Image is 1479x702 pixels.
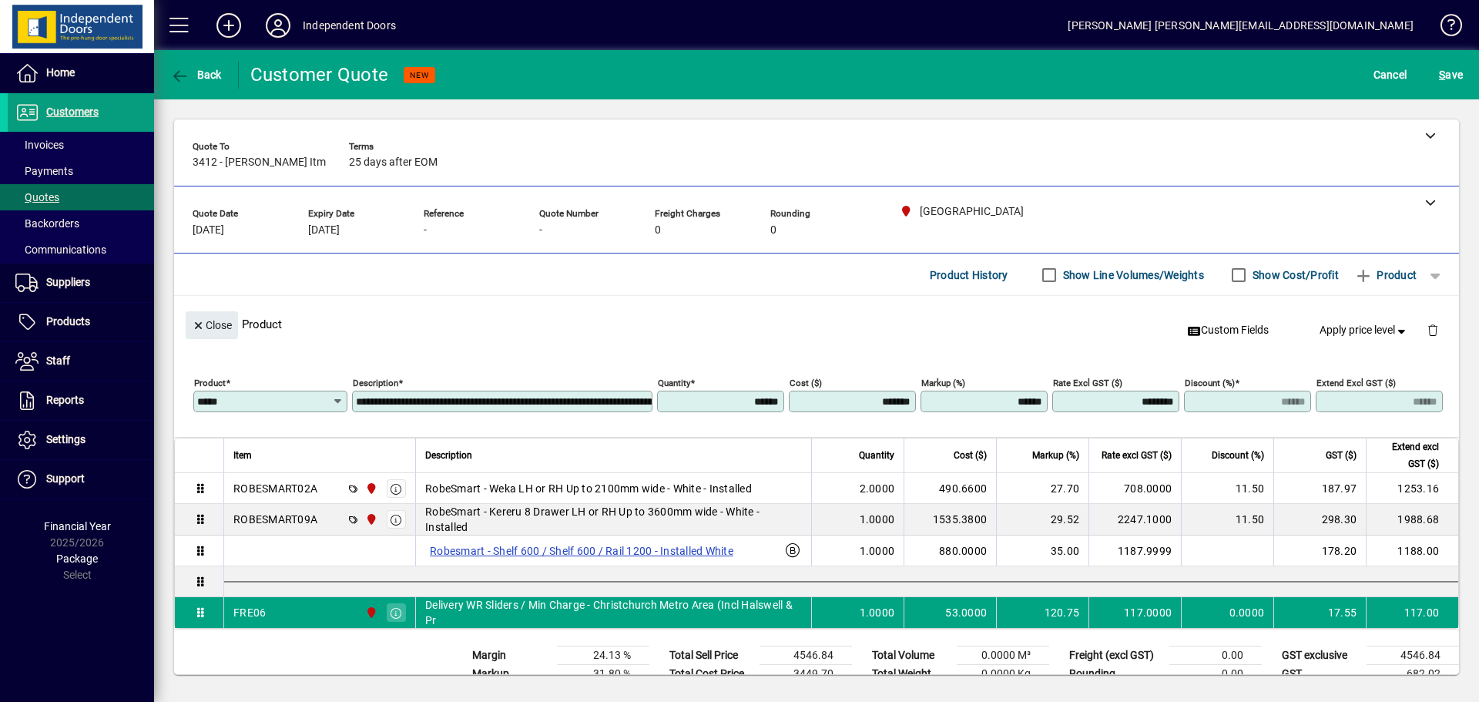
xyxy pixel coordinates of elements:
[8,158,154,184] a: Payments
[760,647,852,665] td: 4546.84
[1060,267,1204,283] label: Show Line Volumes/Weights
[1366,597,1458,628] td: 117.00
[46,354,70,367] span: Staff
[1212,447,1264,464] span: Discount (%)
[8,460,154,499] a: Support
[860,481,895,496] span: 2.0000
[790,378,822,388] mat-label: Cost ($)
[233,605,266,620] div: FRE06
[8,303,154,341] a: Products
[770,224,776,237] span: 0
[8,381,154,420] a: Reports
[8,54,154,92] a: Home
[15,165,73,177] span: Payments
[1414,323,1451,337] app-page-header-button: Delete
[860,512,895,527] span: 1.0000
[859,447,894,464] span: Quantity
[557,647,649,665] td: 24.13 %
[8,210,154,237] a: Backorders
[1439,69,1445,81] span: S
[1181,317,1275,344] button: Custom Fields
[15,217,79,230] span: Backorders
[425,542,738,560] label: Robesmart - Shelf 600 / Shelf 600 / Rail 1200 - Installed White
[760,665,852,684] td: 3449.70
[192,313,232,338] span: Close
[1273,504,1366,536] td: 298.30
[194,378,226,388] mat-label: Product
[1061,665,1169,684] td: Rounding
[996,504,1088,536] td: 29.52
[1249,267,1339,283] label: Show Cost/Profit
[308,224,340,237] span: [DATE]
[46,106,99,118] span: Customers
[15,139,64,151] span: Invoices
[860,543,895,559] span: 1.0000
[1169,665,1262,684] td: 0.00
[1185,378,1235,388] mat-label: Discount (%)
[864,647,957,665] td: Total Volume
[464,665,557,684] td: Markup
[233,481,317,496] div: ROBESMART02A
[1169,647,1262,665] td: 0.00
[921,378,965,388] mat-label: Markup (%)
[233,512,317,527] div: ROBESMART09A
[204,12,253,39] button: Add
[361,604,379,621] span: Christchurch
[303,13,396,38] div: Independent Doors
[15,191,59,203] span: Quotes
[557,665,649,684] td: 31.80 %
[1098,543,1172,559] div: 1187.9999
[1061,647,1169,665] td: Freight (excl GST)
[193,224,224,237] span: [DATE]
[1273,473,1366,504] td: 187.97
[8,264,154,302] a: Suppliers
[425,481,752,496] span: RobeSmart - Weka LH or RH Up to 2100mm wide - White - Installed
[1376,438,1439,472] span: Extend excl GST ($)
[1320,322,1409,338] span: Apply price level
[1439,62,1463,87] span: ave
[8,421,154,459] a: Settings
[1367,647,1459,665] td: 4546.84
[1273,597,1366,628] td: 17.55
[1181,504,1273,536] td: 11.50
[424,224,427,237] span: -
[996,536,1088,566] td: 35.00
[186,311,238,339] button: Close
[1098,605,1172,620] div: 117.0000
[1313,317,1415,344] button: Apply price level
[154,61,239,89] app-page-header-button: Back
[1366,473,1458,504] td: 1253.16
[46,66,75,79] span: Home
[46,394,84,406] span: Reports
[46,315,90,327] span: Products
[8,237,154,263] a: Communications
[662,647,760,665] td: Total Sell Price
[8,132,154,158] a: Invoices
[655,224,661,237] span: 0
[1373,62,1407,87] span: Cancel
[904,536,996,566] td: 880.0000
[56,553,98,565] span: Package
[1098,481,1172,496] div: 708.0000
[410,70,429,80] span: NEW
[1187,322,1269,338] span: Custom Fields
[1098,512,1172,527] div: 2247.1000
[930,263,1008,287] span: Product History
[193,156,326,169] span: 3412 - [PERSON_NAME] Itm
[46,433,86,445] span: Settings
[464,647,557,665] td: Margin
[1273,536,1366,566] td: 178.20
[1068,13,1414,38] div: [PERSON_NAME] [PERSON_NAME][EMAIL_ADDRESS][DOMAIN_NAME]
[425,504,802,535] span: RobeSmart - Kereru 8 Drawer LH or RH Up to 3600mm wide - White - Installed
[904,504,996,536] td: 1535.3800
[1347,261,1424,289] button: Product
[1429,3,1460,53] a: Knowledge Base
[253,12,303,39] button: Profile
[996,597,1088,628] td: 120.75
[539,224,542,237] span: -
[1354,263,1417,287] span: Product
[957,647,1049,665] td: 0.0000 M³
[1435,61,1467,89] button: Save
[924,261,1015,289] button: Product History
[1053,378,1122,388] mat-label: Rate excl GST ($)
